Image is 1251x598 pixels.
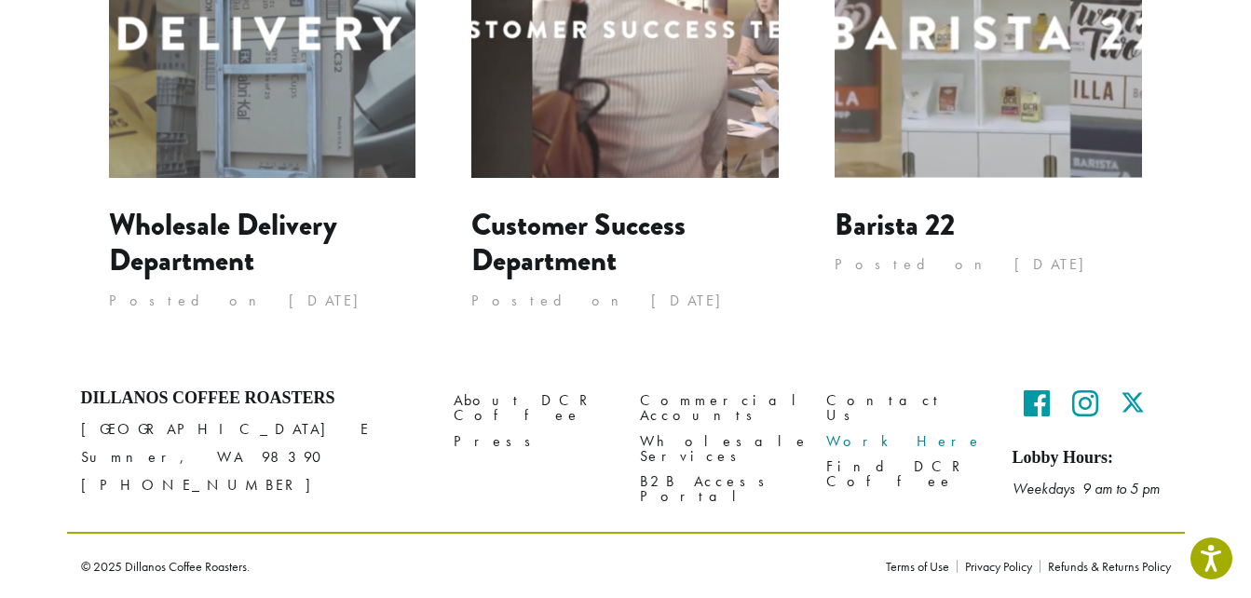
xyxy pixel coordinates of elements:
[835,251,1142,279] p: Posted on [DATE]
[640,388,798,428] a: Commercial Accounts
[81,388,426,409] h4: Dillanos Coffee Roasters
[1013,448,1171,469] h5: Lobby Hours:
[109,287,416,315] p: Posted on [DATE]
[81,560,858,573] p: © 2025 Dillanos Coffee Roasters.
[826,428,985,454] a: Work Here
[1040,560,1171,573] a: Refunds & Returns Policy
[826,454,985,494] a: Find DCR Coffee
[640,469,798,509] a: B2B Access Portal
[826,388,985,428] a: Contact Us
[835,203,955,247] a: Barista 22
[471,203,686,282] a: Customer Success Department
[471,287,779,315] p: Posted on [DATE]
[109,203,337,282] a: Wholesale Delivery Department
[640,428,798,469] a: Wholesale Services
[957,560,1040,573] a: Privacy Policy
[886,560,957,573] a: Terms of Use
[81,415,426,499] p: [GEOGRAPHIC_DATA] E Sumner, WA 98390 [PHONE_NUMBER]
[454,428,612,454] a: Press
[454,388,612,428] a: About DCR Coffee
[1013,479,1160,498] em: Weekdays 9 am to 5 pm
